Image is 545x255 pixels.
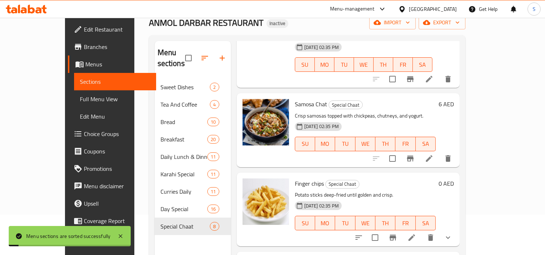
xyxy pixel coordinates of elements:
[68,160,156,177] a: Promotions
[315,137,335,151] button: MO
[378,218,393,229] span: TH
[243,99,289,145] img: Samosa Chat
[267,20,288,26] span: Inactive
[416,216,436,230] button: SA
[338,139,352,149] span: TU
[298,59,312,70] span: SU
[208,119,219,126] span: 10
[444,233,452,242] svg: Show Choices
[295,216,315,230] button: SU
[207,152,219,161] div: items
[439,178,454,189] h6: 0 AED
[402,150,419,167] button: Branch-specific-item
[334,57,354,72] button: TU
[68,143,156,160] a: Coupons
[350,229,367,246] button: sort-choices
[68,21,156,38] a: Edit Restaurant
[160,222,210,231] span: Special Chaat
[385,151,400,166] span: Select to update
[369,16,416,29] button: import
[160,135,208,144] div: Breakfast
[210,84,219,91] span: 2
[155,200,231,218] div: Day Special16
[419,139,433,149] span: SA
[377,59,390,70] span: TH
[424,18,460,27] span: export
[298,218,312,229] span: SU
[407,233,416,242] a: Edit menu item
[84,129,150,138] span: Choice Groups
[68,212,156,230] a: Coverage Report
[337,59,351,70] span: TU
[422,229,439,246] button: delete
[155,75,231,238] nav: Menu sections
[85,60,150,69] span: Menus
[357,59,371,70] span: WE
[325,180,359,189] div: Special Chaat
[74,90,156,108] a: Full Menu View
[160,118,208,126] span: Bread
[160,152,208,161] div: Daily Lunch & Dinner
[207,118,219,126] div: items
[295,137,315,151] button: SU
[84,164,150,173] span: Promotions
[84,182,150,190] span: Menu disclaimer
[207,170,219,178] div: items
[335,137,355,151] button: TU
[330,5,375,13] div: Menu-management
[409,5,457,13] div: [GEOGRAPHIC_DATA]
[196,49,213,67] span: Sort sections
[243,178,289,225] img: Finger chips
[155,96,231,113] div: Tea And Coffee4
[298,139,312,149] span: SU
[208,188,219,195] span: 11
[318,139,332,149] span: MO
[208,171,219,178] span: 11
[358,139,373,149] span: WE
[338,218,352,229] span: TU
[160,187,208,196] div: Curries Daily
[402,70,419,88] button: Branch-specific-item
[208,153,219,160] span: 11
[26,232,110,240] div: Menu sections are sorted successfully
[213,49,231,67] button: Add section
[160,170,208,178] span: Karahi Special
[419,218,433,229] span: SA
[439,99,454,109] h6: 6 AED
[419,16,465,29] button: export
[80,77,150,86] span: Sections
[385,71,400,87] span: Select to update
[295,190,436,200] p: Potato sticks deep-fried until golden and crisp.
[395,216,415,230] button: FR
[301,123,342,130] span: [DATE] 02:35 PM
[160,205,208,213] span: Day Special
[155,78,231,96] div: Sweet Dishes2
[393,57,413,72] button: FR
[155,183,231,200] div: Curries Daily11
[84,147,150,156] span: Coupons
[295,178,324,189] span: Finger chips
[207,205,219,213] div: items
[439,150,457,167] button: delete
[398,139,412,149] span: FR
[210,223,219,230] span: 8
[425,154,434,163] a: Edit menu item
[84,42,150,51] span: Branches
[384,229,402,246] button: Branch-specific-item
[68,195,156,212] a: Upsell
[413,57,432,72] button: SA
[84,217,150,225] span: Coverage Report
[375,137,395,151] button: TH
[416,59,430,70] span: SA
[208,206,219,213] span: 16
[318,218,332,229] span: MO
[335,216,355,230] button: TU
[74,73,156,90] a: Sections
[155,131,231,148] div: Breakfast20
[155,218,231,235] div: Special Chaat8
[210,83,219,91] div: items
[160,83,210,91] span: Sweet Dishes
